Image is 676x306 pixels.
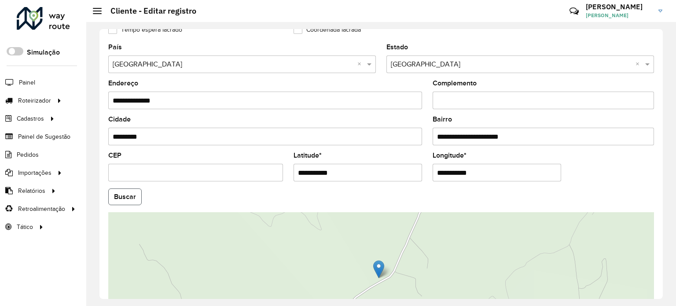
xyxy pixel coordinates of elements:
label: Bairro [433,114,452,125]
span: Painel de Sugestão [18,132,70,141]
span: Tático [17,222,33,232]
label: CEP [108,150,121,161]
label: Simulação [27,47,60,58]
span: Painel [19,78,35,87]
h2: Cliente - Editar registro [102,6,196,16]
span: Clear all [357,59,365,70]
span: Importações [18,168,51,177]
label: Cidade [108,114,131,125]
label: Tempo espera lacrado [108,25,182,34]
span: Relatórios [18,186,45,195]
span: Pedidos [17,150,39,159]
a: Contato Rápido [565,2,584,21]
label: Latitude [294,150,322,161]
span: Roteirizador [18,96,51,105]
button: Buscar [108,188,142,205]
label: Estado [386,42,408,52]
label: Coordenada lacrada [294,25,361,34]
label: Complemento [433,78,477,88]
span: Clear all [636,59,643,70]
label: Endereço [108,78,138,88]
img: Marker [373,260,384,278]
span: [PERSON_NAME] [586,11,652,19]
span: Cadastros [17,114,44,123]
span: Retroalimentação [18,204,65,214]
label: País [108,42,122,52]
h3: [PERSON_NAME] [586,3,652,11]
label: Longitude [433,150,467,161]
